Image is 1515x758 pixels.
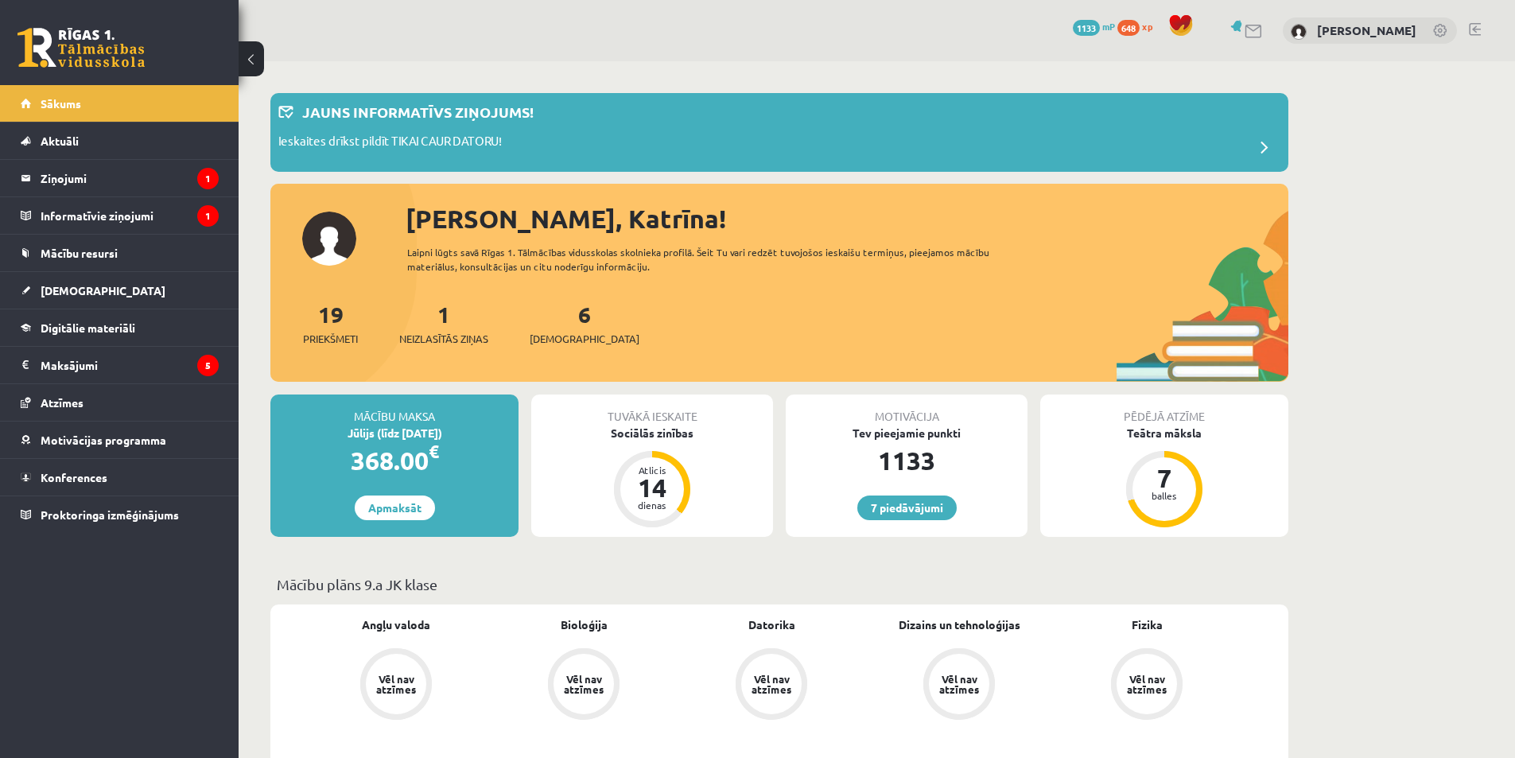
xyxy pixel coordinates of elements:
a: Vēl nav atzīmes [302,648,490,723]
a: Fizika [1132,616,1163,633]
a: Sākums [21,85,219,122]
a: 6[DEMOGRAPHIC_DATA] [530,300,639,347]
legend: Informatīvie ziņojumi [41,197,219,234]
a: Konferences [21,459,219,496]
a: Maksājumi5 [21,347,219,383]
a: Sociālās zinības Atlicis 14 dienas [531,425,773,530]
div: balles [1140,491,1188,500]
div: Teātra māksla [1040,425,1288,441]
span: Motivācijas programma [41,433,166,447]
a: Apmaksāt [355,496,435,520]
span: Priekšmeti [303,331,358,347]
span: Digitālie materiāli [41,321,135,335]
a: Vēl nav atzīmes [865,648,1053,723]
div: Laipni lūgts savā Rīgas 1. Tālmācības vidusskolas skolnieka profilā. Šeit Tu vari redzēt tuvojošo... [407,245,1018,274]
div: Vēl nav atzīmes [749,674,794,694]
a: Vēl nav atzīmes [490,648,678,723]
span: mP [1102,20,1115,33]
p: Ieskaites drīkst pildīt TIKAI CAUR DATORU! [278,132,502,154]
span: Aktuāli [41,134,79,148]
div: 14 [628,475,676,500]
div: Jūlijs (līdz [DATE]) [270,425,519,441]
i: 5 [197,355,219,376]
div: Sociālās zinības [531,425,773,441]
a: Bioloģija [561,616,608,633]
a: Vēl nav atzīmes [1053,648,1241,723]
a: 19Priekšmeti [303,300,358,347]
a: Informatīvie ziņojumi1 [21,197,219,234]
div: Pēdējā atzīme [1040,395,1288,425]
div: 7 [1140,465,1188,491]
legend: Maksājumi [41,347,219,383]
span: Konferences [41,470,107,484]
a: Atzīmes [21,384,219,421]
a: Aktuāli [21,122,219,159]
div: Atlicis [628,465,676,475]
img: Katrīna Dargēviča [1291,24,1307,40]
a: Motivācijas programma [21,422,219,458]
span: € [429,440,439,463]
span: Sākums [41,96,81,111]
legend: Ziņojumi [41,160,219,196]
a: [PERSON_NAME] [1317,22,1416,38]
div: 368.00 [270,441,519,480]
a: Vēl nav atzīmes [678,648,865,723]
i: 1 [197,168,219,189]
span: 648 [1117,20,1140,36]
span: xp [1142,20,1152,33]
div: Vēl nav atzīmes [374,674,418,694]
a: Angļu valoda [362,616,430,633]
span: [DEMOGRAPHIC_DATA] [41,283,165,297]
div: Tev pieejamie punkti [786,425,1027,441]
a: 1133 mP [1073,20,1115,33]
div: 1133 [786,441,1027,480]
span: Mācību resursi [41,246,118,260]
p: Jauns informatīvs ziņojums! [302,101,534,122]
a: Rīgas 1. Tālmācības vidusskola [17,28,145,68]
div: Motivācija [786,395,1027,425]
p: Mācību plāns 9.a JK klase [277,573,1282,595]
a: Proktoringa izmēģinājums [21,496,219,533]
span: [DEMOGRAPHIC_DATA] [530,331,639,347]
a: [DEMOGRAPHIC_DATA] [21,272,219,309]
span: Neizlasītās ziņas [399,331,488,347]
a: Datorika [748,616,795,633]
div: Mācību maksa [270,395,519,425]
div: Vēl nav atzīmes [1125,674,1169,694]
div: Tuvākā ieskaite [531,395,773,425]
a: Jauns informatīvs ziņojums! Ieskaites drīkst pildīt TIKAI CAUR DATORU! [278,101,1280,164]
span: Atzīmes [41,395,84,410]
div: dienas [628,500,676,510]
a: Mācību resursi [21,235,219,271]
a: Ziņojumi1 [21,160,219,196]
i: 1 [197,205,219,227]
a: 7 piedāvājumi [857,496,957,520]
a: Teātra māksla 7 balles [1040,425,1288,530]
a: 648 xp [1117,20,1160,33]
div: Vēl nav atzīmes [937,674,981,694]
a: Dizains un tehnoloģijas [899,616,1020,633]
span: Proktoringa izmēģinājums [41,507,179,522]
div: [PERSON_NAME], Katrīna! [406,200,1288,238]
div: Vēl nav atzīmes [561,674,606,694]
span: 1133 [1073,20,1100,36]
a: Digitālie materiāli [21,309,219,346]
a: 1Neizlasītās ziņas [399,300,488,347]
